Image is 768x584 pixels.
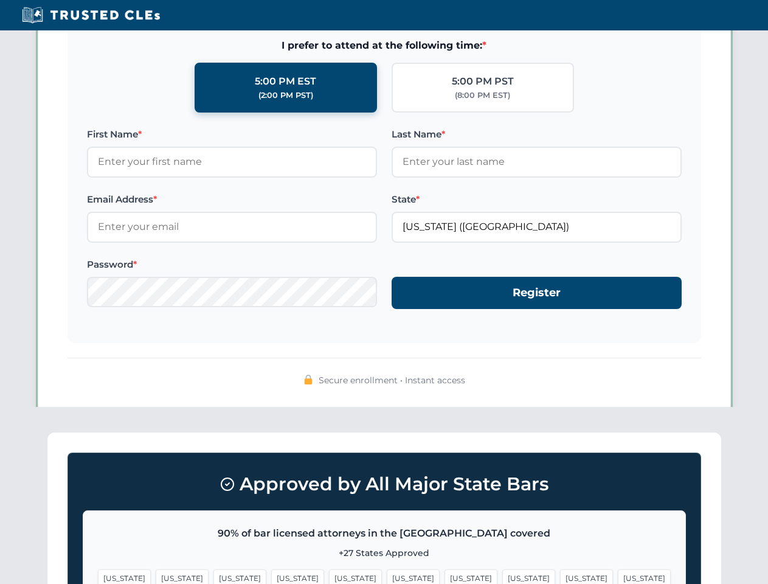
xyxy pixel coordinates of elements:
[303,375,313,384] img: 🔒
[392,277,682,309] button: Register
[319,374,465,387] span: Secure enrollment • Instant access
[87,38,682,54] span: I prefer to attend at the following time:
[87,212,377,242] input: Enter your email
[452,74,514,89] div: 5:00 PM PST
[392,147,682,177] input: Enter your last name
[258,89,313,102] div: (2:00 PM PST)
[98,526,671,541] p: 90% of bar licensed attorneys in the [GEOGRAPHIC_DATA] covered
[392,192,682,207] label: State
[98,546,671,560] p: +27 States Approved
[392,212,682,242] input: Florida (FL)
[392,127,682,142] label: Last Name
[87,127,377,142] label: First Name
[87,192,377,207] label: Email Address
[18,6,164,24] img: Trusted CLEs
[255,74,316,89] div: 5:00 PM EST
[83,468,686,501] h3: Approved by All Major State Bars
[455,89,510,102] div: (8:00 PM EST)
[87,147,377,177] input: Enter your first name
[87,257,377,272] label: Password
